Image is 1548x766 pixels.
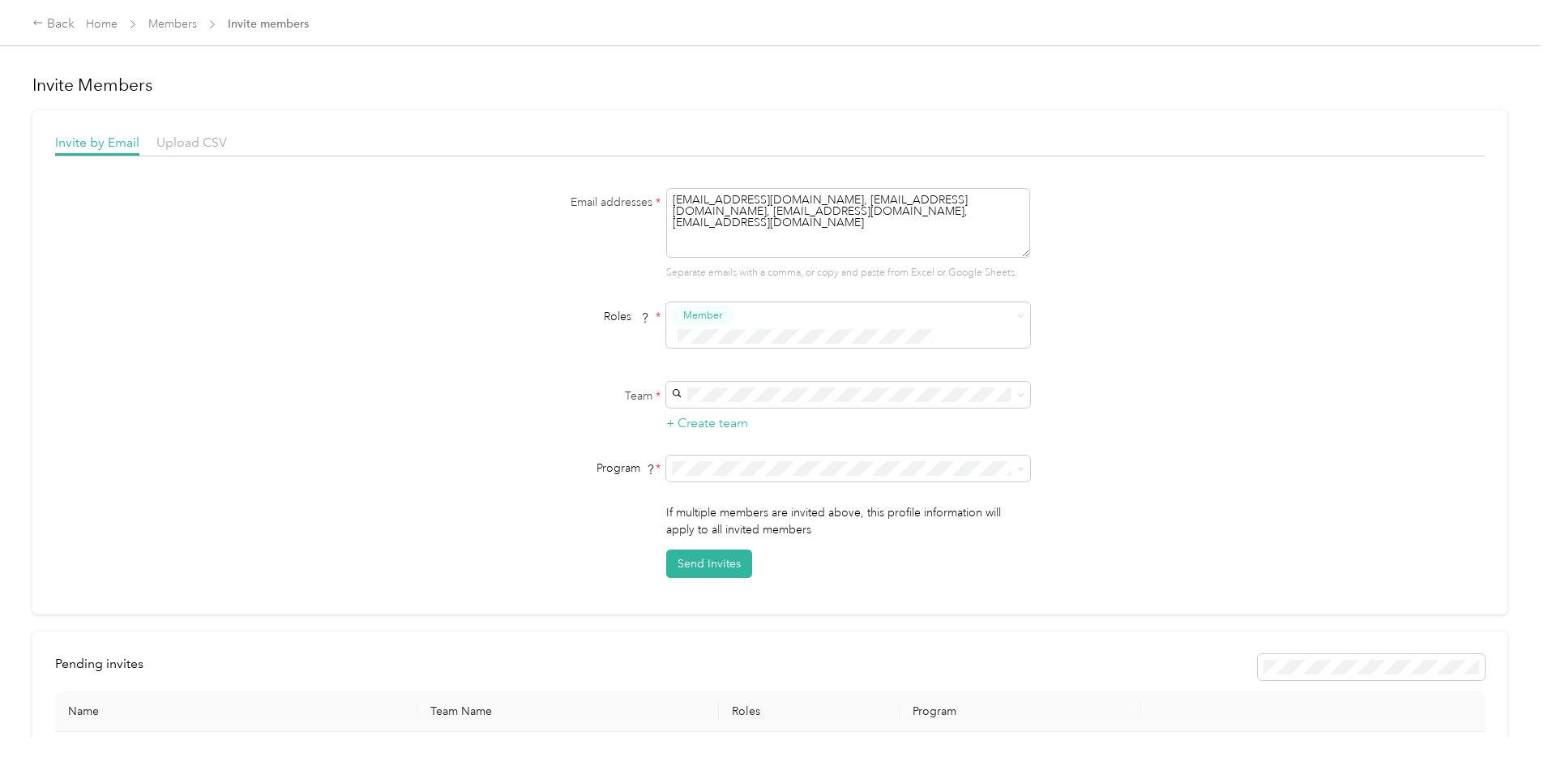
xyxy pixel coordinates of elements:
[417,691,719,732] th: Team Name
[1258,654,1485,680] div: Resend all invitations
[156,135,227,150] span: Upload CSV
[55,691,417,732] th: Name
[55,654,1485,680] div: info-bar
[55,654,155,680] div: left-menu
[228,15,309,32] span: Invite members
[32,74,1507,96] h1: Invite Members
[900,691,1141,732] th: Program
[1457,675,1548,766] iframe: Everlance-gr Chat Button Frame
[55,135,139,150] span: Invite by Email
[666,266,1030,280] p: Separate emails with a comma, or copy and paste from Excel or Google Sheets.
[666,550,752,578] button: Send Invites
[458,460,661,477] div: Program
[55,656,143,671] span: Pending invites
[672,306,733,326] button: Member
[458,387,661,404] label: Team
[598,304,656,329] span: Roles
[719,691,900,732] th: Roles
[148,17,197,31] a: Members
[666,188,1030,258] textarea: [EMAIL_ADDRESS][DOMAIN_NAME], [EMAIL_ADDRESS][DOMAIN_NAME], [EMAIL_ADDRESS][DOMAIN_NAME], [EMAIL_...
[666,504,1030,538] p: If multiple members are invited above, this profile information will apply to all invited members
[32,15,75,34] div: Back
[683,308,722,323] span: Member
[86,17,118,31] a: Home
[458,194,661,211] label: Email addresses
